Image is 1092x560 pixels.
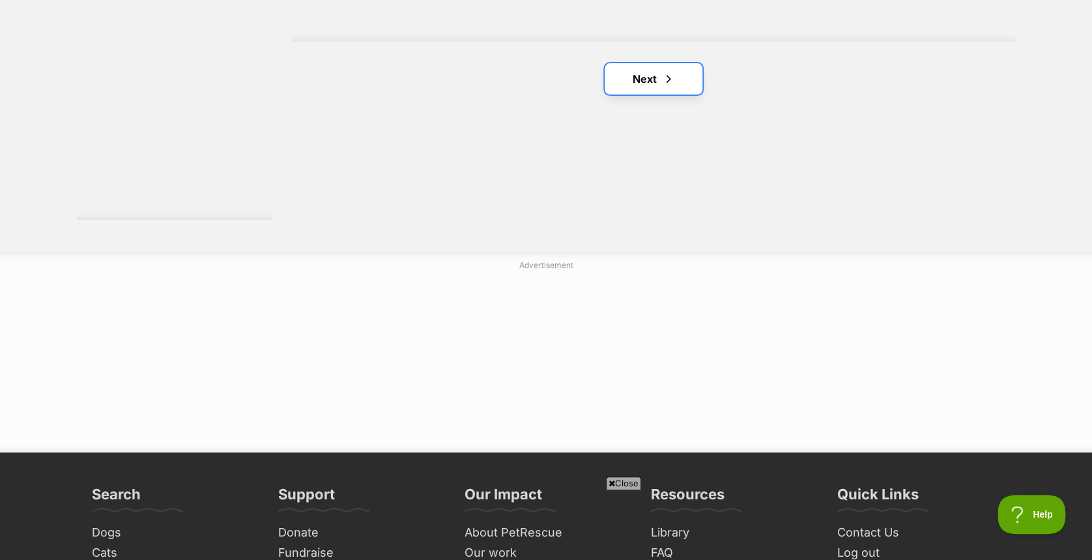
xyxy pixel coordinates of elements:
[465,485,542,511] h3: Our Impact
[278,485,335,511] h3: Support
[92,485,141,511] h3: Search
[837,485,919,511] h3: Quick Links
[606,477,641,490] span: Close
[273,523,446,543] a: Donate
[87,523,260,543] a: Dogs
[651,485,725,511] h3: Resources
[605,63,702,95] a: Next page
[998,495,1066,534] iframe: Help Scout Beacon - Open
[309,495,783,553] iframe: Advertisement
[292,63,1015,95] nav: Pagination
[230,276,862,439] iframe: Advertisement
[832,523,1005,543] a: Contact Us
